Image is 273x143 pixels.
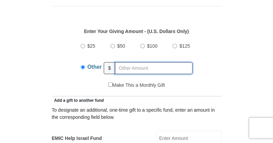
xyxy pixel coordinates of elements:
span: $50 [117,43,125,49]
label: Make This a Monthly Gift [108,82,165,89]
div: To designate an additional, one-time gift to a specific fund, enter an amount in the correspondin... [52,107,221,121]
input: Other Amount [115,62,193,74]
span: Other [87,64,102,70]
span: $100 [147,43,158,49]
strong: Enter Your Giving Amount - (U.S. Dollars Only) [84,29,189,34]
input: Make This a Monthly Gift [108,82,113,87]
span: $125 [179,43,190,49]
span: Add a gift to another fund [52,98,104,103]
span: $ [104,62,115,74]
label: EMIC Help Israel Fund [52,135,102,142]
span: $25 [87,43,95,49]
